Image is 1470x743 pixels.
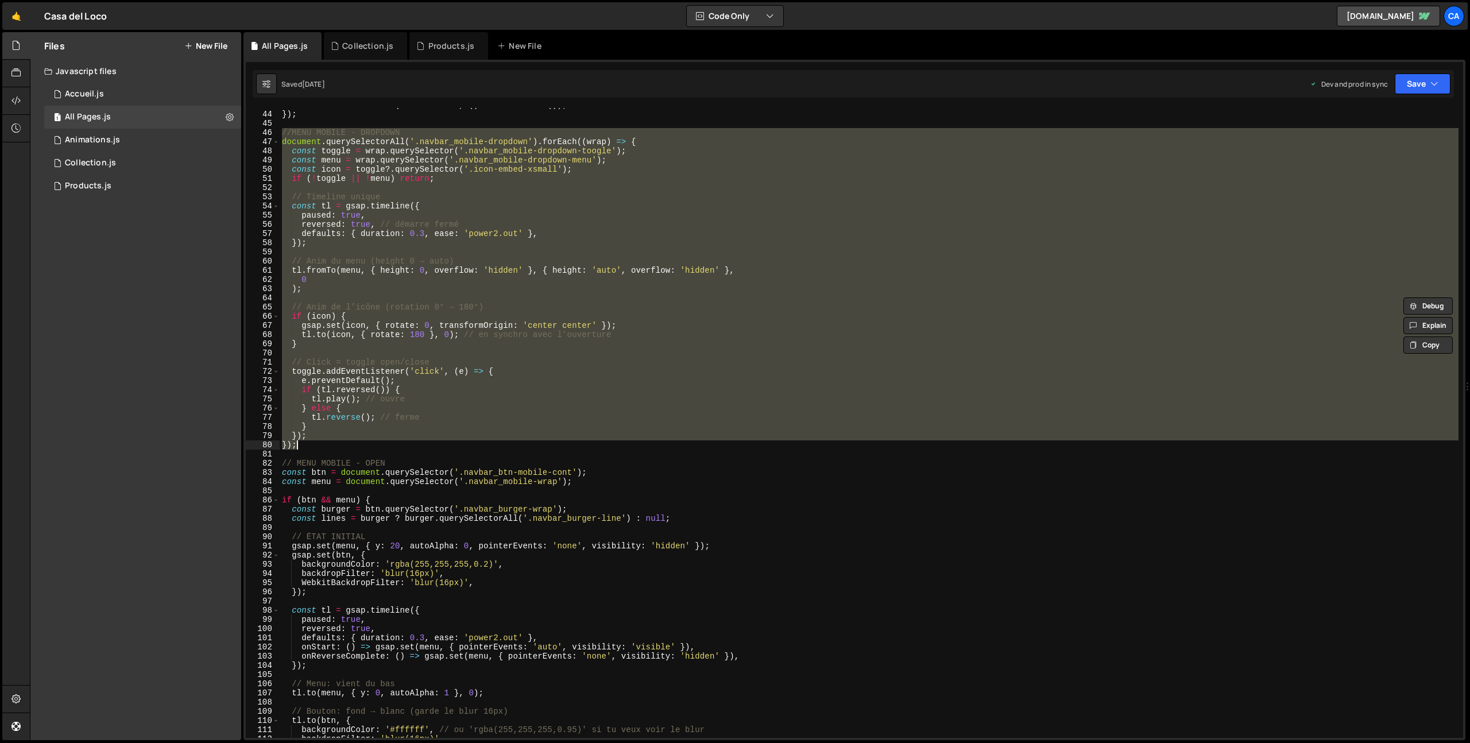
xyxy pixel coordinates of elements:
div: 87 [246,505,280,514]
div: 83 [246,468,280,477]
div: 66 [246,312,280,321]
div: 54 [246,202,280,211]
div: 16791/45941.js [44,83,241,106]
div: 100 [246,624,280,633]
div: Collection.js [65,158,116,168]
div: 62 [246,275,280,284]
div: 47 [246,137,280,146]
div: 95 [246,578,280,587]
a: Ca [1444,6,1464,26]
div: 50 [246,165,280,174]
div: 16791/46302.js [44,175,241,198]
div: Accueil.js [65,89,104,99]
div: 48 [246,146,280,156]
button: Explain [1403,317,1453,334]
div: 73 [246,376,280,385]
div: 109 [246,707,280,716]
div: 104 [246,661,280,670]
div: 58 [246,238,280,247]
div: Products.js [65,181,111,191]
div: 56 [246,220,280,229]
span: 1 [54,114,61,123]
div: All Pages.js [262,40,308,52]
div: 102 [246,643,280,652]
div: 91 [246,541,280,551]
div: 72 [246,367,280,376]
div: 16791/46116.js [44,152,241,175]
div: Products.js [428,40,475,52]
div: 16791/45882.js [44,106,241,129]
div: 51 [246,174,280,183]
div: 63 [246,284,280,293]
div: Javascript files [30,60,241,83]
div: 60 [246,257,280,266]
div: 44 [246,110,280,119]
div: 57 [246,229,280,238]
div: New File [497,40,546,52]
div: 67 [246,321,280,330]
div: 45 [246,119,280,128]
div: 106 [246,679,280,688]
div: 98 [246,606,280,615]
div: 53 [246,192,280,202]
div: 110 [246,716,280,725]
div: Casa del Loco [44,9,107,23]
div: 69 [246,339,280,349]
div: 75 [246,394,280,404]
h2: Files [44,40,65,52]
div: Dev and prod in sync [1310,79,1388,89]
button: Save [1395,73,1450,94]
a: [DOMAIN_NAME] [1337,6,1440,26]
div: 84 [246,477,280,486]
button: Debug [1403,297,1453,315]
div: 108 [246,698,280,707]
div: 77 [246,413,280,422]
div: 55 [246,211,280,220]
button: Code Only [687,6,783,26]
div: 111 [246,725,280,734]
div: 86 [246,496,280,505]
div: 49 [246,156,280,165]
div: 82 [246,459,280,468]
div: 65 [246,303,280,312]
div: 103 [246,652,280,661]
div: [DATE] [302,79,325,89]
div: 88 [246,514,280,523]
div: 105 [246,670,280,679]
div: All Pages.js [65,112,111,122]
div: 107 [246,688,280,698]
div: 76 [246,404,280,413]
div: 61 [246,266,280,275]
div: 90 [246,532,280,541]
div: 70 [246,349,280,358]
div: 64 [246,293,280,303]
a: 🤙 [2,2,30,30]
div: 80 [246,440,280,450]
div: 85 [246,486,280,496]
div: 79 [246,431,280,440]
div: 52 [246,183,280,192]
div: Saved [281,79,325,89]
div: 99 [246,615,280,624]
div: 74 [246,385,280,394]
div: 68 [246,330,280,339]
div: 92 [246,551,280,560]
div: 101 [246,633,280,643]
div: 78 [246,422,280,431]
div: 16791/46000.js [44,129,241,152]
div: 96 [246,587,280,597]
div: 71 [246,358,280,367]
div: 94 [246,569,280,578]
div: Collection.js [342,40,393,52]
div: 46 [246,128,280,137]
div: Animations.js [65,135,120,145]
button: New File [184,41,227,51]
div: 59 [246,247,280,257]
div: 93 [246,560,280,569]
div: 81 [246,450,280,459]
button: Copy [1403,336,1453,354]
div: 89 [246,523,280,532]
div: 97 [246,597,280,606]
